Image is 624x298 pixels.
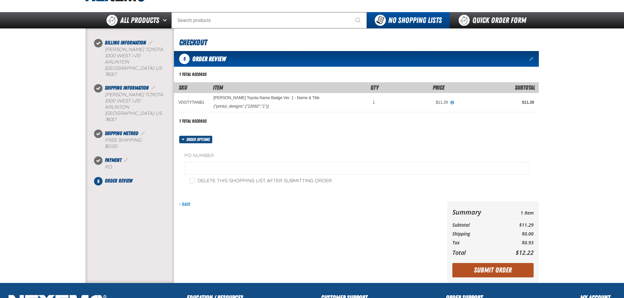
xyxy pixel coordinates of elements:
[147,40,154,46] a: Edit Billing Information
[105,40,146,46] span: Billing Information
[515,84,535,91] span: Subtotal
[450,12,539,28] a: Quick Order Form
[179,118,207,124] div: 1 total records
[98,130,174,156] li: Shipping Method. Step 3 of 5. Completed
[105,47,163,52] span: [PERSON_NAME] Toyota
[502,230,533,238] td: $0.00
[179,84,187,91] a: SKU
[93,39,174,185] nav: Checkout steps. Current step is Order Review. Step 5 of 5
[171,12,367,28] input: Search
[105,92,163,97] span: [PERSON_NAME] Toyota
[502,221,533,230] td: $11.29
[120,14,159,26] span: All Products
[98,39,174,84] li: Billing Information. Step 1 of 5. Completed
[140,130,146,136] a: Edit Shipping Method
[452,230,502,238] th: Shipping
[155,65,162,71] span: US
[105,111,154,116] span: [GEOGRAPHIC_DATA]
[502,206,533,218] td: 1 Item
[161,12,171,28] button: Open All Products pages
[452,206,502,218] th: Summary
[370,84,379,91] span: Qty
[105,157,122,163] span: Payment
[448,100,456,106] button: View All Prices for Vandergriff Toyota Name Badge Ver. 1 - Name & Title
[433,84,444,91] span: Price
[150,85,157,91] a: Edit Shipping Information
[179,136,213,143] button: Order options
[98,156,174,177] li: Payment. Step 4 of 5. Completed
[98,177,174,185] li: Order Review. Step 5 of 5. Not Completed
[213,84,223,91] span: Item
[105,178,132,184] span: Order Review
[214,104,269,109] div: {"printui_designs":{"22692":"1"}}
[98,84,174,129] li: Shipping Information. Step 2 of 5. Completed
[457,100,534,105] div: $11.29
[105,98,140,104] span: 1000 West I-20
[529,57,534,61] a: Edit items
[192,55,226,63] span: Order Review
[155,111,162,116] span: US
[179,71,207,78] div: 1 total records
[388,16,442,25] span: No Shopping Lists
[105,137,174,150] div: Free Shipping:
[105,117,116,122] bdo: 76017
[186,136,212,143] span: Order options
[516,249,534,256] span: $12.22
[373,100,375,105] span: 1
[105,144,117,149] strong: $0.00
[184,153,528,159] label: PO Number
[105,59,129,65] span: ARLINTON
[452,263,534,277] button: Submit Order
[105,65,154,71] span: [GEOGRAPHIC_DATA]
[179,54,190,64] span: 5
[350,12,367,28] button: Start Searching
[452,247,502,258] th: Total
[174,93,209,112] td: VDGTYTANB1
[190,178,332,184] label: Delete this shopping list after submitting order
[94,177,103,185] span: 5
[384,100,448,105] div: $11.29
[452,238,502,247] th: Tax
[105,104,129,110] span: ARLINTON
[105,53,140,59] span: 1000 West I-20
[190,178,195,183] input: Delete this shopping list after submitting order
[179,202,190,207] a: Back
[502,238,533,247] td: $0.93
[105,130,138,136] span: Shipping Method
[105,72,116,77] bdo: 76017
[214,96,320,100] a: [PERSON_NAME] Toyota Name Badge Ver. 1 - Name & Title
[105,164,174,170] div: P.O.
[123,157,129,163] a: Edit Payment
[367,12,450,28] button: You do not have available Shopping Lists. Open to Create a New List
[179,38,207,47] span: Checkout
[105,85,149,91] span: Shipping Information
[452,221,502,230] th: Subtotal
